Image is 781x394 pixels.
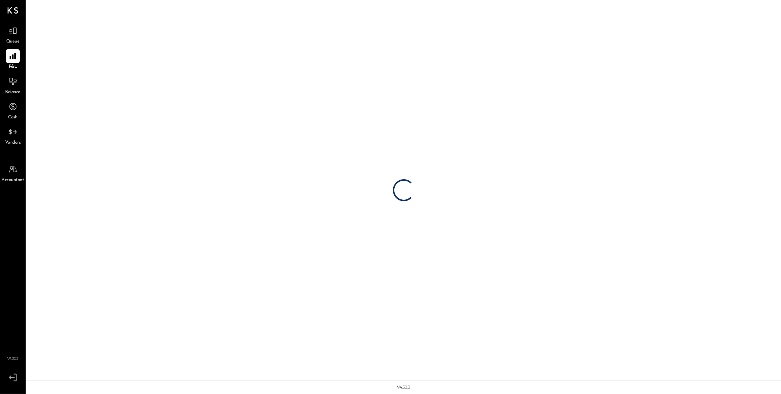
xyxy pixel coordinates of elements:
[0,162,25,184] a: Accountant
[2,177,24,184] span: Accountant
[0,100,25,121] a: Cash
[9,64,17,70] span: P&L
[5,89,21,96] span: Balance
[397,384,410,390] div: v 4.32.3
[0,125,25,146] a: Vendors
[0,49,25,70] a: P&L
[0,74,25,96] a: Balance
[5,140,21,146] span: Vendors
[8,114,18,121] span: Cash
[0,24,25,45] a: Queue
[6,38,20,45] span: Queue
